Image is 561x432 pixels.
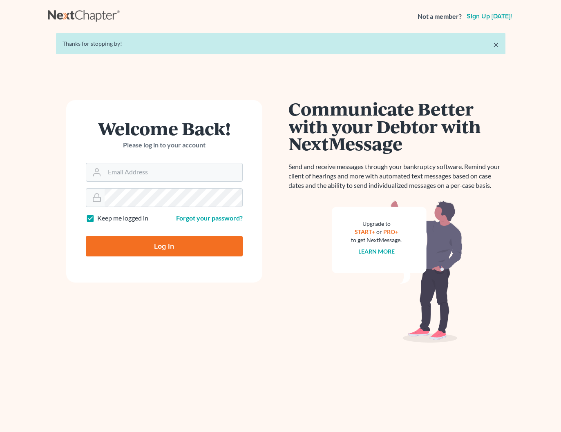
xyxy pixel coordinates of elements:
[383,228,398,235] a: PRO+
[176,214,243,222] a: Forgot your password?
[86,120,243,137] h1: Welcome Back!
[289,100,505,152] h1: Communicate Better with your Debtor with NextMessage
[105,163,242,181] input: Email Address
[355,228,375,235] a: START+
[86,140,243,150] p: Please log in to your account
[351,236,402,244] div: to get NextMessage.
[351,220,402,228] div: Upgrade to
[465,13,514,20] a: Sign up [DATE]!
[63,40,499,48] div: Thanks for stopping by!
[86,236,243,256] input: Log In
[358,248,395,255] a: Learn more
[97,214,148,223] label: Keep me logged in
[418,12,462,21] strong: Not a member?
[332,200,463,343] img: nextmessage_bg-59042aed3d76b12b5cd301f8e5b87938c9018125f34e5fa2b7a6b67550977c72.svg
[493,40,499,49] a: ×
[289,162,505,190] p: Send and receive messages through your bankruptcy software. Remind your client of hearings and mo...
[376,228,382,235] span: or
